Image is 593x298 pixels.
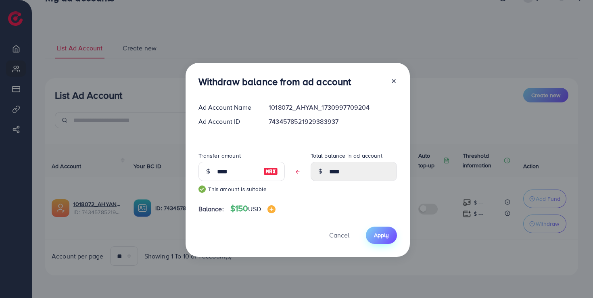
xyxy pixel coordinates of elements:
h4: $150 [230,204,276,214]
img: image [263,167,278,176]
div: 7434578521929383937 [262,117,403,126]
iframe: Chat [559,262,587,292]
small: This amount is suitable [198,185,285,193]
label: Total balance in ad account [311,152,382,160]
label: Transfer amount [198,152,241,160]
div: Ad Account ID [192,117,263,126]
div: Ad Account Name [192,103,263,112]
button: Cancel [319,227,359,244]
span: USD [248,204,261,213]
div: 1018072_AHYAN_1730997709204 [262,103,403,112]
h3: Withdraw balance from ad account [198,76,351,88]
img: guide [198,185,206,193]
span: Apply [374,231,389,239]
button: Apply [366,227,397,244]
span: Balance: [198,204,224,214]
img: image [267,205,276,213]
span: Cancel [329,231,349,240]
